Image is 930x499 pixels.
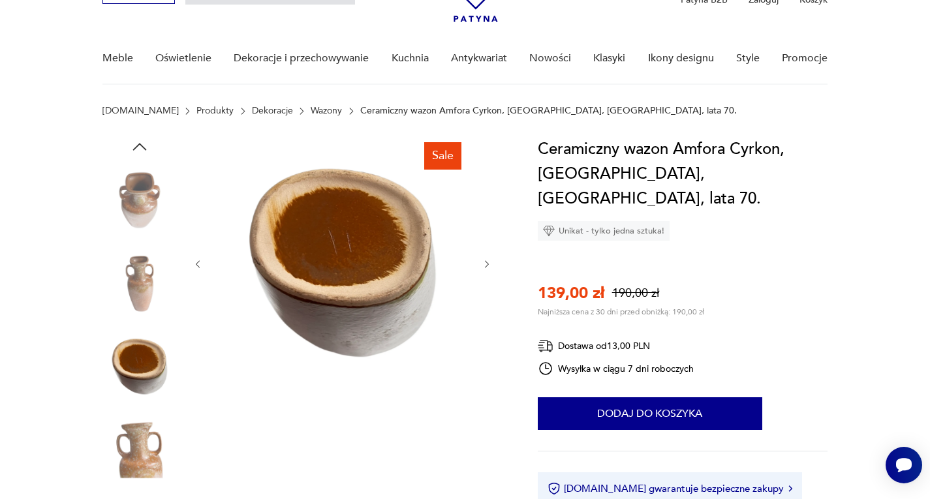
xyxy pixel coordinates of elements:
[612,285,659,301] p: 190,00 zł
[538,137,828,211] h1: Ceramiczny wazon Amfora Cyrkon, [GEOGRAPHIC_DATA], [GEOGRAPHIC_DATA], lata 70.
[102,413,177,487] img: Zdjęcie produktu Ceramiczny wazon Amfora Cyrkon, Bolesławiec, Polska, lata 70.
[424,142,461,170] div: Sale
[311,106,342,116] a: Wazony
[252,106,293,116] a: Dekoracje
[538,282,604,304] p: 139,00 zł
[788,485,792,492] img: Ikona strzałki w prawo
[782,33,828,83] a: Promocje
[538,221,670,241] div: Unikat - tylko jedna sztuka!
[538,361,694,376] div: Wysyłka w ciągu 7 dni roboczych
[648,33,714,83] a: Ikony designu
[593,33,625,83] a: Klasyki
[155,33,211,83] a: Oświetlenie
[392,33,429,83] a: Kuchnia
[538,338,553,354] img: Ikona dostawy
[196,106,234,116] a: Produkty
[736,33,760,83] a: Style
[102,33,133,83] a: Meble
[538,338,694,354] div: Dostawa od 13,00 PLN
[360,106,737,116] p: Ceramiczny wazon Amfora Cyrkon, [GEOGRAPHIC_DATA], [GEOGRAPHIC_DATA], lata 70.
[234,33,369,83] a: Dekoracje i przechowywanie
[102,163,177,237] img: Zdjęcie produktu Ceramiczny wazon Amfora Cyrkon, Bolesławiec, Polska, lata 70.
[102,329,177,404] img: Zdjęcie produktu Ceramiczny wazon Amfora Cyrkon, Bolesławiec, Polska, lata 70.
[538,307,704,317] p: Najniższa cena z 30 dni przed obniżką: 190,00 zł
[548,482,561,495] img: Ikona certyfikatu
[217,137,469,389] img: Zdjęcie produktu Ceramiczny wazon Amfora Cyrkon, Bolesławiec, Polska, lata 70.
[102,106,179,116] a: [DOMAIN_NAME]
[451,33,507,83] a: Antykwariat
[538,397,762,430] button: Dodaj do koszyka
[102,247,177,321] img: Zdjęcie produktu Ceramiczny wazon Amfora Cyrkon, Bolesławiec, Polska, lata 70.
[529,33,571,83] a: Nowości
[543,225,555,237] img: Ikona diamentu
[886,447,922,483] iframe: Smartsupp widget button
[548,482,792,495] button: [DOMAIN_NAME] gwarantuje bezpieczne zakupy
